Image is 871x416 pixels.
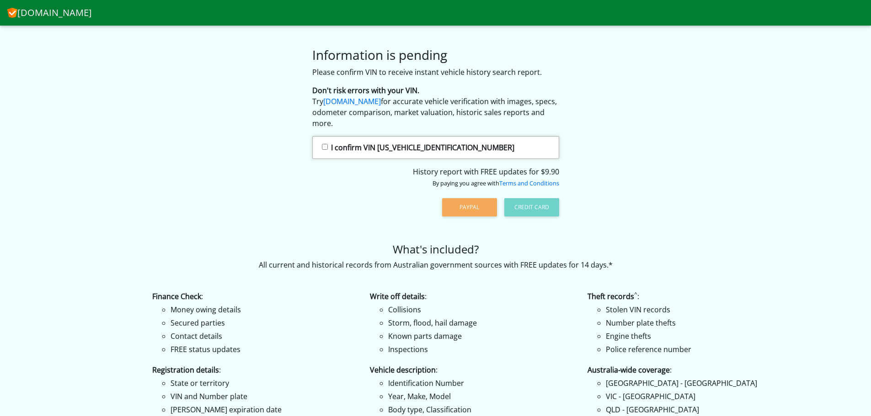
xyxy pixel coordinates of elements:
img: CheckVIN.com.au logo [7,6,17,18]
li: VIC - [GEOGRAPHIC_DATA] [606,391,791,402]
strong: Finance Check [152,291,201,301]
li: : [588,291,791,355]
strong: I confirm VIN [US_VEHICLE_IDENTIFICATION_NUMBER] [331,142,514,153]
strong: Vehicle description [370,365,436,375]
p: Please confirm VIN to receive instant vehicle history search report. [312,67,559,78]
li: State or territory [171,378,356,389]
li: Secured parties [171,317,356,328]
li: Identification Number [388,378,574,389]
input: I confirm VIN [US_VEHICLE_IDENTIFICATION_NUMBER] [322,144,328,150]
li: : [370,291,574,355]
div: History report with FREE updates for $9.90 [312,166,559,188]
li: Body type, Classification [388,404,574,415]
a: [DOMAIN_NAME] [323,96,381,106]
li: [GEOGRAPHIC_DATA] - [GEOGRAPHIC_DATA] [606,378,791,389]
strong: Don't risk errors with your VIN. [312,85,419,95]
li: [PERSON_NAME] expiration date [171,404,356,415]
p: Try for accurate vehicle verification with images, specs, odometer comparison, market valuation, ... [312,85,559,129]
strong: Write off details [370,291,425,301]
strong: Theft records [588,291,634,301]
li: QLD - [GEOGRAPHIC_DATA] [606,404,791,415]
li: Storm, flood, hail damage [388,317,574,328]
small: By paying you agree with [433,179,559,187]
li: Engine thefts [606,331,791,342]
li: Year, Make, Model [388,391,574,402]
li: Contact details [171,331,356,342]
li: Collisions [388,304,574,315]
strong: Australia-wide coverage [588,365,670,375]
a: Terms and Conditions [499,179,559,187]
li: : [152,364,356,415]
li: Known parts damage [388,331,574,342]
li: Money owing details [171,304,356,315]
li: Inspections [388,344,574,355]
li: VIN and Number plate [171,391,356,402]
strong: Registration details [152,365,219,375]
a: [DOMAIN_NAME] [7,4,92,22]
li: FREE status updates [171,344,356,355]
sup: ^ [634,290,637,298]
h4: What's included? [7,243,864,256]
h3: Information is pending [312,47,559,63]
li: Police reference number [606,344,791,355]
li: : [152,291,356,355]
p: All current and historical records from Australian government sources with FREE updates for 14 days. [7,259,864,270]
li: Stolen VIN records [606,304,791,315]
li: Number plate thefts [606,317,791,328]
